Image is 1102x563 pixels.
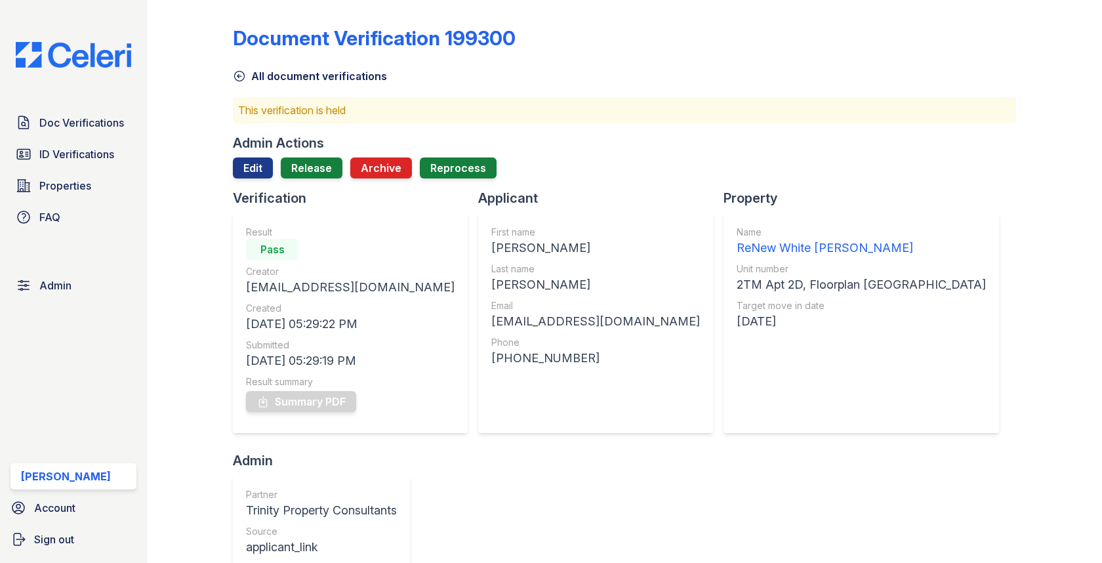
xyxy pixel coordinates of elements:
[246,538,397,556] div: applicant_link
[246,239,298,260] div: Pass
[233,26,516,50] div: Document Verification 199300
[34,532,74,547] span: Sign out
[491,312,700,331] div: [EMAIL_ADDRESS][DOMAIN_NAME]
[10,272,136,299] a: Admin
[233,451,420,470] div: Admin
[39,115,124,131] span: Doc Verifications
[246,525,397,538] div: Source
[246,352,455,370] div: [DATE] 05:29:19 PM
[737,299,986,312] div: Target move in date
[491,239,700,257] div: [PERSON_NAME]
[238,102,1010,118] p: This verification is held
[737,226,986,257] a: Name ReNew White [PERSON_NAME]
[737,262,986,276] div: Unit number
[737,239,986,257] div: ReNew White [PERSON_NAME]
[246,339,455,352] div: Submitted
[10,204,136,230] a: FAQ
[10,110,136,136] a: Doc Verifications
[350,157,412,178] button: Archive
[39,209,60,225] span: FAQ
[737,276,986,294] div: 2TM Apt 2D, Floorplan [GEOGRAPHIC_DATA]
[246,226,455,239] div: Result
[233,157,273,178] a: Edit
[233,134,324,152] div: Admin Actions
[10,173,136,199] a: Properties
[39,278,71,293] span: Admin
[5,42,142,68] img: CE_Logo_Blue-a8612792a0a2168367f1c8372b55b34899dd931a85d93a1a3d3e32e68fde9ad4.png
[5,495,142,521] a: Account
[478,189,724,207] div: Applicant
[21,469,111,484] div: [PERSON_NAME]
[491,336,700,349] div: Phone
[281,157,342,178] a: Release
[39,146,114,162] span: ID Verifications
[737,312,986,331] div: [DATE]
[491,349,700,367] div: [PHONE_NUMBER]
[233,189,478,207] div: Verification
[246,302,455,315] div: Created
[39,178,91,194] span: Properties
[491,299,700,312] div: Email
[246,488,397,501] div: Partner
[737,226,986,239] div: Name
[246,265,455,278] div: Creator
[233,68,387,84] a: All document verifications
[491,226,700,239] div: First name
[246,315,455,333] div: [DATE] 05:29:22 PM
[724,189,1010,207] div: Property
[420,157,497,178] button: Reprocess
[10,141,136,167] a: ID Verifications
[491,262,700,276] div: Last name
[246,375,455,388] div: Result summary
[5,526,142,553] a: Sign out
[246,278,455,297] div: [EMAIL_ADDRESS][DOMAIN_NAME]
[246,501,397,520] div: Trinity Property Consultants
[491,276,700,294] div: [PERSON_NAME]
[34,500,75,516] span: Account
